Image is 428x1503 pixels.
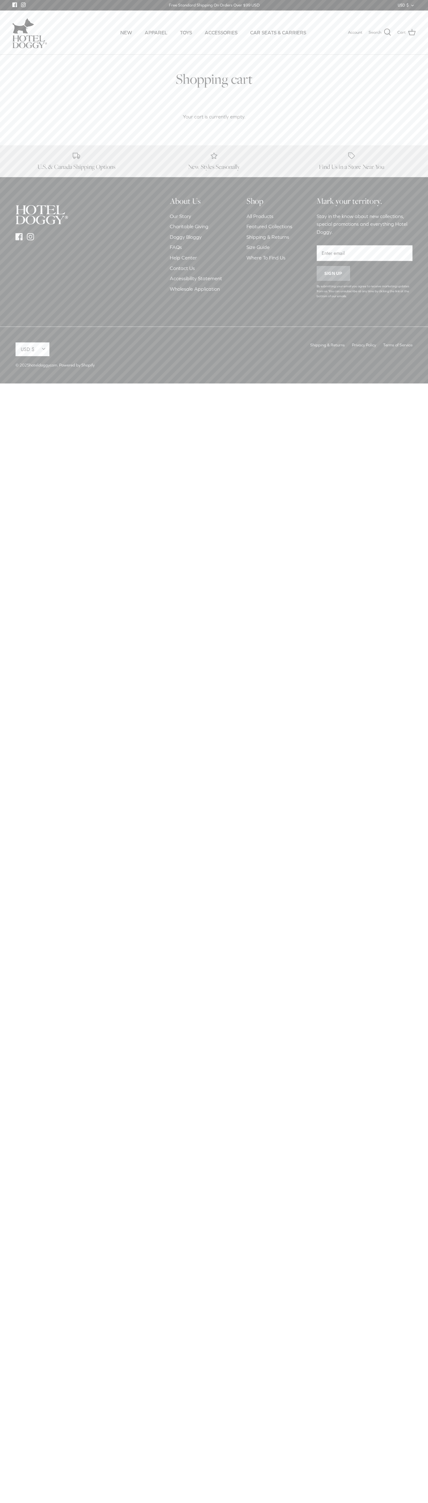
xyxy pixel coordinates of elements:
[246,255,285,260] a: Where To Find Us
[170,196,222,206] h6: About Us
[369,29,381,36] span: Search
[170,265,195,271] a: Contact Us
[59,363,95,367] a: Powered by Shopify
[369,28,391,36] a: Search
[164,196,228,305] div: Secondary navigation
[287,152,416,171] a: Find Us in a Store Near You
[348,29,362,36] a: Account
[169,2,259,8] div: Free Standard Shipping On Orders Over $99 USD
[170,276,222,281] a: Accessibility Statement
[150,163,278,171] h6: New Styles Seasonally
[317,212,413,236] p: Stay in the know about new collections, special promotions and everything Hotel Doggy.
[12,163,141,171] h6: U.S. & Canada Shipping Options
[15,342,49,356] button: USD $
[245,22,312,43] a: CAR SEATS & CARRIERS
[170,244,182,250] a: FAQs
[170,286,220,292] a: Wholesale Application
[246,196,292,206] h6: Shop
[397,28,416,36] a: Cart
[115,22,138,43] a: NEW
[139,22,173,43] a: APPAREL
[170,213,191,219] a: Our Story
[317,245,413,261] input: Email
[348,30,362,35] span: Account
[170,224,208,229] a: Charitable Giving
[246,234,289,240] a: Shipping & Returns
[29,363,57,367] a: hoteldoggycom
[287,163,416,171] h6: Find Us in a Store Near You
[246,244,270,250] a: Size Guide
[199,22,243,43] a: ACCESSORIES
[246,213,273,219] a: All Products
[15,205,68,225] img: hoteldoggycom
[12,2,17,7] a: Facebook
[317,266,350,281] button: Sign up
[240,196,298,305] div: Secondary navigation
[307,342,416,351] ul: Secondary navigation
[12,113,416,121] p: Your cart is currently empty.
[352,343,376,347] a: Privacy Policy
[92,22,334,43] div: Primary navigation
[12,17,47,48] a: hoteldoggycom
[317,196,413,206] h6: Mark your territory.
[246,224,292,229] a: Featured Collections
[27,233,34,240] a: Instagram
[15,363,58,367] span: © 2025 .
[12,35,47,48] img: hoteldoggycom
[12,70,416,88] h1: Shopping cart
[310,343,345,347] a: Shipping & Returns
[397,29,406,36] span: Cart
[15,233,23,240] a: Facebook
[174,22,198,43] a: TOYS
[12,17,34,35] img: dog-icon.svg
[21,2,26,7] a: Instagram
[383,343,413,347] a: Terms of Service
[169,1,259,10] a: Free Standard Shipping On Orders Over $99 USD
[12,152,141,171] a: U.S. & Canada Shipping Options
[170,234,202,240] a: Doggy Bloggy
[170,255,197,260] a: Help Center
[317,284,413,299] p: By submitting your email you agree to receive marketing updates from us. You can unsubscribe at a...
